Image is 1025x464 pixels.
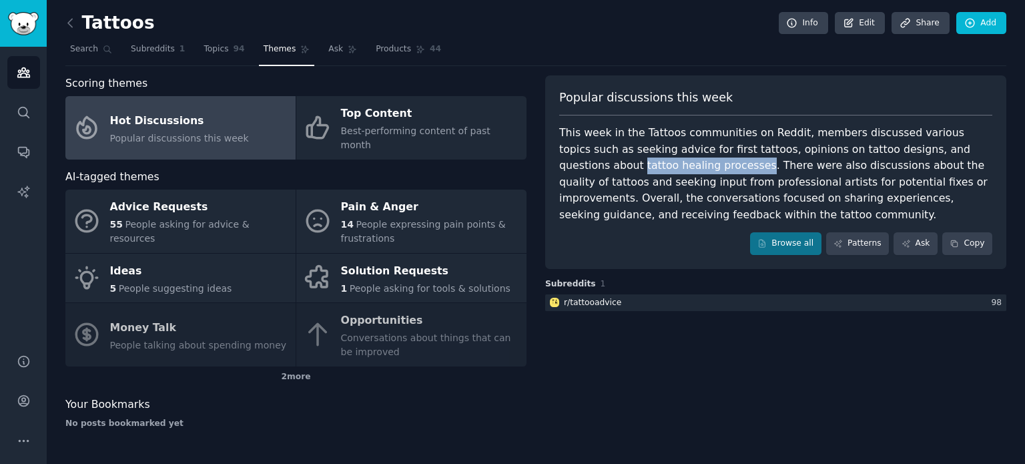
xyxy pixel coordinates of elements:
a: Share [892,12,949,35]
a: Topics94 [199,39,249,66]
a: Ask [324,39,362,66]
span: 55 [110,219,123,230]
span: Your Bookmarks [65,397,150,413]
img: tattooadvice [550,298,559,307]
div: No posts bookmarked yet [65,418,527,430]
div: Top Content [341,103,520,125]
span: Scoring themes [65,75,147,92]
div: 98 [991,297,1006,309]
span: 94 [234,43,245,55]
div: Pain & Anger [341,197,520,218]
a: Advice Requests55People asking for advice & resources [65,190,296,253]
a: Products44 [371,39,446,66]
a: Ask [894,232,938,255]
span: Popular discussions this week [110,133,249,144]
span: People asking for tools & solutions [350,283,510,294]
a: Search [65,39,117,66]
div: r/ tattooadvice [564,297,621,309]
div: Hot Discussions [110,110,249,132]
a: Themes [259,39,315,66]
div: This week in the Tattoos communities on Reddit, members discussed various topics such as seeking ... [559,125,992,223]
div: Solution Requests [341,260,510,282]
span: People asking for advice & resources [110,219,250,244]
span: Ask [328,43,343,55]
span: 1 [341,283,348,294]
a: Pain & Anger14People expressing pain points & frustrations [296,190,527,253]
a: Hot DiscussionsPopular discussions this week [65,96,296,160]
span: Subreddits [545,278,596,290]
button: Copy [942,232,992,255]
span: Search [70,43,98,55]
a: Patterns [826,232,889,255]
a: Add [956,12,1006,35]
a: Browse all [750,232,821,255]
span: 1 [180,43,186,55]
span: Topics [204,43,228,55]
span: Themes [264,43,296,55]
span: 1 [601,279,606,288]
a: Edit [835,12,885,35]
span: People suggesting ideas [119,283,232,294]
div: Ideas [110,260,232,282]
span: 5 [110,283,117,294]
span: Best-performing content of past month [341,126,490,150]
span: Subreddits [131,43,175,55]
span: 44 [430,43,441,55]
a: tattooadvicer/tattooadvice98 [545,294,1006,311]
div: 2 more [65,367,527,388]
a: Top ContentBest-performing content of past month [296,96,527,160]
span: 14 [341,219,354,230]
img: GummySearch logo [8,12,39,35]
a: Ideas5People suggesting ideas [65,254,296,303]
span: People expressing pain points & frustrations [341,219,506,244]
h2: Tattoos [65,13,155,34]
div: Advice Requests [110,197,289,218]
a: Solution Requests1People asking for tools & solutions [296,254,527,303]
a: Subreddits1 [126,39,190,66]
a: Info [779,12,828,35]
span: Popular discussions this week [559,89,733,106]
span: AI-tagged themes [65,169,159,186]
span: Products [376,43,411,55]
